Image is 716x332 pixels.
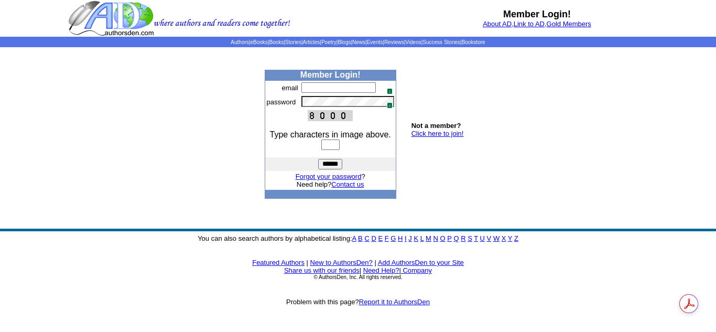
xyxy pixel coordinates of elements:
[547,20,591,28] a: Gold Members
[358,234,363,242] a: B
[363,266,399,274] a: Need Help?
[338,39,351,45] a: Blogs
[285,39,301,45] a: Stories
[360,266,361,274] font: |
[270,130,391,139] font: Type characters in image above.
[403,266,432,274] a: Company
[252,259,305,266] a: Featured Authors
[440,234,446,242] a: O
[250,39,267,45] a: eBooks
[331,180,364,188] a: Contact us
[514,20,545,28] a: Link to AD
[297,180,364,188] font: Need help?
[422,39,460,45] a: Success Stories
[310,259,373,266] a: New to AuthorsDen?
[387,88,393,94] span: 1
[405,234,407,242] a: I
[267,98,296,106] font: password
[414,234,418,242] a: K
[300,70,361,79] b: Member Login!
[480,234,485,242] a: U
[383,98,391,106] img: npw-badge-icon.svg
[508,234,512,242] a: Y
[308,110,353,121] img: This Is CAPTCHA Image
[352,234,356,242] a: A
[398,234,403,242] a: H
[321,39,337,45] a: Poetry
[378,259,464,266] a: Add AuthorsDen to your Site
[374,259,376,266] font: |
[493,234,500,242] a: W
[269,39,284,45] a: Books
[383,84,391,92] img: npw-badge-icon.svg
[433,234,438,242] a: N
[296,173,362,180] a: Forgot your password
[307,259,308,266] font: |
[296,173,365,180] font: ?
[411,122,461,130] b: Not a member?
[405,39,421,45] a: Videos
[352,39,365,45] a: News
[502,234,506,242] a: X
[303,39,320,45] a: Articles
[399,266,432,274] font: |
[408,234,412,242] a: J
[514,234,518,242] a: Z
[503,9,571,19] b: Member Login!
[483,20,512,28] a: About AD
[387,102,393,109] span: 1
[447,234,451,242] a: P
[468,234,472,242] a: S
[453,234,459,242] a: Q
[284,266,360,274] a: Share us with our friends
[420,234,424,242] a: L
[231,39,248,45] a: Authors
[385,234,389,242] a: F
[474,234,478,242] a: T
[390,234,396,242] a: G
[487,234,492,242] a: V
[378,234,383,242] a: E
[313,274,402,280] font: © AuthorsDen, Inc. All rights reserved.
[367,39,383,45] a: Events
[461,234,465,242] a: R
[462,39,485,45] a: Bookstore
[359,298,430,306] a: Report it to AuthorsDen
[364,234,369,242] a: C
[384,39,404,45] a: Reviews
[198,234,518,242] font: You can also search authors by alphabetical listing:
[411,130,464,137] a: Click here to join!
[231,39,485,45] span: | | | | | | | | | | | |
[483,20,591,28] font: , ,
[286,298,430,306] font: Problem with this page?
[371,234,376,242] a: D
[426,234,431,242] a: M
[282,84,298,92] font: email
